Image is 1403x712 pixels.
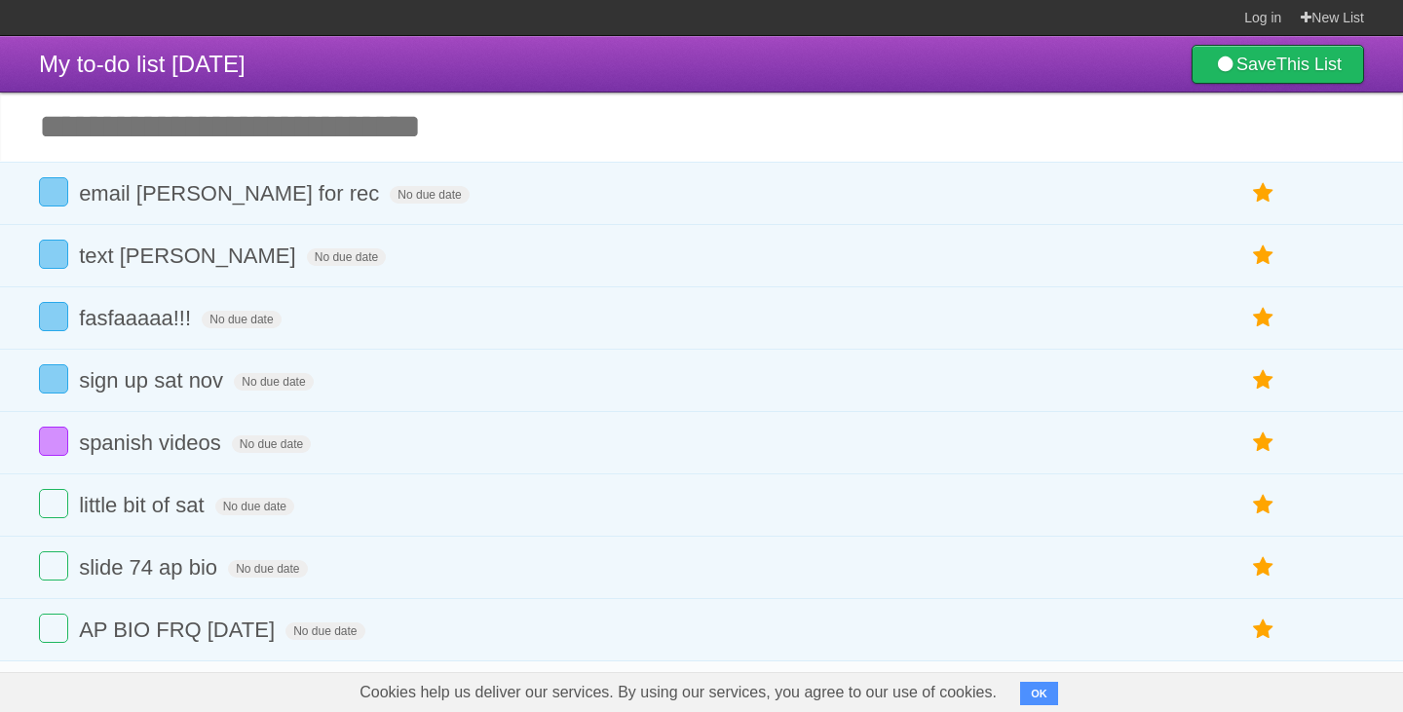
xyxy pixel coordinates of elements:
span: little bit of sat [79,493,209,517]
label: Done [39,489,68,518]
a: SaveThis List [1192,45,1364,84]
label: Star task [1245,489,1282,521]
label: Star task [1245,551,1282,583]
span: No due date [307,248,386,266]
span: sign up sat nov [79,368,228,393]
span: spanish videos [79,431,226,455]
span: slide 74 ap bio [79,555,222,580]
span: No due date [232,435,311,453]
span: text [PERSON_NAME] [79,244,301,268]
label: Done [39,614,68,643]
b: This List [1276,55,1342,74]
label: Done [39,364,68,393]
span: No due date [215,498,294,515]
label: Star task [1245,614,1282,646]
span: Cookies help us deliver our services. By using our services, you agree to our use of cookies. [340,673,1016,712]
label: Star task [1245,427,1282,459]
span: No due date [390,186,469,204]
label: Star task [1245,364,1282,396]
span: email [PERSON_NAME] for rec [79,181,384,206]
label: Done [39,177,68,206]
button: OK [1020,682,1058,705]
label: Done [39,240,68,269]
span: No due date [202,311,281,328]
label: Star task [1245,177,1282,209]
span: fasfaaaaa!!! [79,306,196,330]
span: AP BIO FRQ [DATE] [79,618,280,642]
span: No due date [234,373,313,391]
label: Done [39,427,68,456]
label: Done [39,302,68,331]
label: Star task [1245,302,1282,334]
span: No due date [228,560,307,578]
span: My to-do list [DATE] [39,51,246,77]
span: No due date [285,622,364,640]
label: Done [39,551,68,581]
label: Star task [1245,240,1282,272]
